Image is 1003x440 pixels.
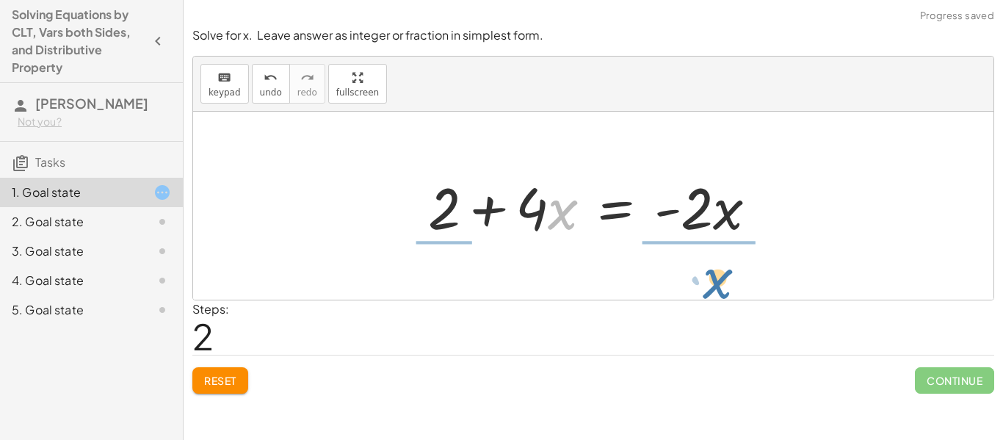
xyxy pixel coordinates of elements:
span: Progress saved [920,9,994,24]
div: 1. Goal state [12,184,130,201]
span: [PERSON_NAME] [35,95,148,112]
span: keypad [209,87,241,98]
i: Task not started. [153,272,171,289]
div: 4. Goal state [12,272,130,289]
span: Reset [204,374,236,387]
label: Steps: [192,301,229,317]
i: Task started. [153,184,171,201]
h4: Solving Equations by CLT, Vars both Sides, and Distributive Property [12,6,145,76]
button: Reset [192,367,248,394]
p: Solve for x. Leave answer as integer or fraction in simplest form. [192,27,994,44]
i: undo [264,69,278,87]
i: Task not started. [153,301,171,319]
div: 5. Goal state [12,301,130,319]
i: redo [300,69,314,87]
i: keyboard [217,69,231,87]
span: undo [260,87,282,98]
i: Task not started. [153,242,171,260]
button: undoundo [252,64,290,104]
span: fullscreen [336,87,379,98]
button: keyboardkeypad [200,64,249,104]
div: 2. Goal state [12,213,130,231]
span: redo [297,87,317,98]
button: redoredo [289,64,325,104]
div: Not you? [18,115,171,129]
i: Task not started. [153,213,171,231]
span: Tasks [35,154,65,170]
button: fullscreen [328,64,387,104]
div: 3. Goal state [12,242,130,260]
span: 2 [192,314,214,358]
